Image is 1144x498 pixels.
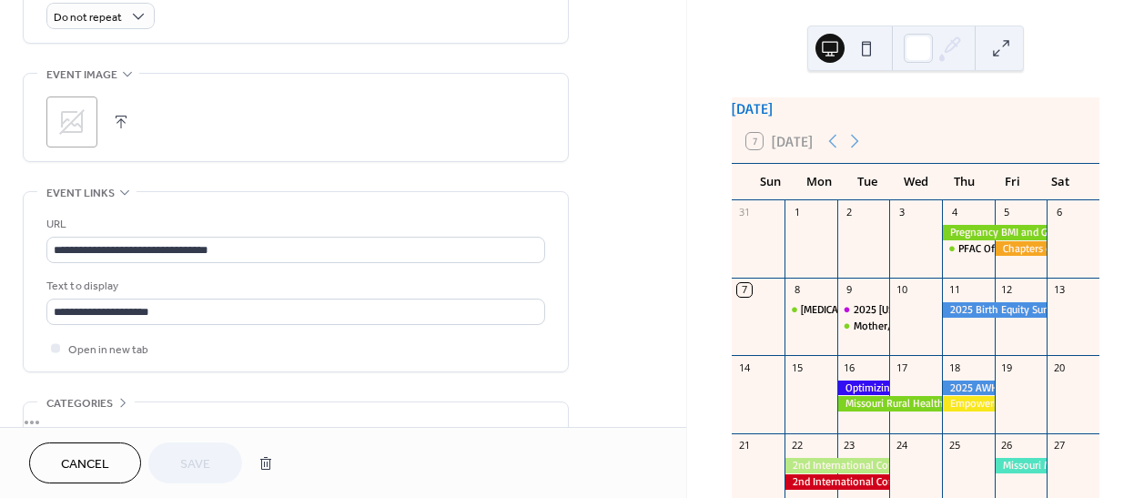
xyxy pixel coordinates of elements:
div: Missouri Rural Health Conference [837,396,942,412]
span: Cancel [61,455,109,474]
div: 2nd International Conference on Gynecology and Women’s Health [785,474,889,490]
div: 2nd International Conference on Gynecology and Women's Health [785,458,889,473]
div: [DATE] [732,97,1099,119]
div: 7 [737,283,751,297]
div: Text to display [46,277,542,296]
div: 1 [790,206,804,219]
div: 15 [790,361,804,374]
span: Categories [46,394,113,413]
div: 31 [737,206,751,219]
div: 2025 Birth Equity Summit [942,302,1047,318]
span: Event image [46,66,117,85]
span: Event links [46,184,115,203]
div: 12 [1000,283,1014,297]
div: Tue [843,164,891,200]
div: Fri [988,164,1037,200]
div: 6 [1052,206,1066,219]
div: 14 [737,361,751,374]
div: 18 [947,361,961,374]
div: Wed [892,164,940,200]
div: [MEDICAL_DATA] ECHO [801,302,906,318]
div: 13 [1052,283,1066,297]
div: 11 [947,283,961,297]
div: Optimizing Benefits for Maternal and Infant Health [837,381,890,396]
div: 2025 AWHONN Missouri Section Conference [942,381,995,396]
div: 23 [843,439,856,452]
div: PFAC Office Hours: Engaging Leadership in Patient Family Advisory Councils [942,241,995,257]
div: 2025 [US_STATE] PAMR Review of [MEDICAL_DATA] [854,302,1090,318]
div: 9 [843,283,856,297]
div: ••• [24,402,568,441]
button: Cancel [29,442,141,483]
div: 3 [895,206,908,219]
div: 21 [737,439,751,452]
div: Hypertension ECHO [785,302,837,318]
div: 2 [843,206,856,219]
div: 8 [790,283,804,297]
div: Thu [940,164,988,200]
div: Mon [795,164,843,200]
div: URL [46,215,542,234]
div: Missouri Maternal Health Action Network 3rd Annual Summit [995,458,1048,473]
div: Pregnancy BMI and Gestational Weight Gain: New Evidence, Emerging Innovations, and Policy Implica... [942,225,1047,240]
div: 19 [1000,361,1014,374]
div: Chapters of Care: A Home Visiting Journey Summit by Generate Health [995,241,1048,257]
div: Empowering Nurses, Enhancing Care: Missouri AWHONN Fall Conference [942,396,995,412]
div: 5 [1000,206,1014,219]
div: 25 [947,439,961,452]
div: Sun [746,164,795,200]
div: Sat [1037,164,1085,200]
div: 27 [1052,439,1066,452]
div: Mother/Baby Dyad (SUD Cohort 2) and PMHC Monthly Project Call [837,319,890,334]
div: 16 [843,361,856,374]
div: 26 [1000,439,1014,452]
span: Open in new tab [68,340,148,360]
div: 20 [1052,361,1066,374]
div: ; [46,97,97,147]
div: 10 [895,283,908,297]
span: Do not repeat [54,7,122,28]
div: 22 [790,439,804,452]
div: 4 [947,206,961,219]
div: 2025 Missouri PAMR Review of Maternal Mortality [837,302,890,318]
div: 24 [895,439,908,452]
div: 17 [895,361,908,374]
